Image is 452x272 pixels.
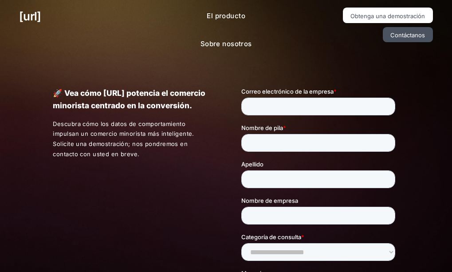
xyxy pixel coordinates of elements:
font: El producto [207,12,245,20]
font: 🚀 Vea cómo [URL] potencia el comercio minorista centrado en la conversión. [53,88,205,110]
a: Obtenga una demostración [343,8,433,23]
a: Sobre nosotros [193,35,259,53]
font: Sobre nosotros [200,39,252,48]
font: Contáctanos [390,32,425,39]
a: Contáctanos [383,27,433,43]
a: [URL] [19,8,41,25]
a: El producto [200,8,252,25]
font: Descubra cómo los datos de comportamiento impulsan un comercio minorista más inteligente. Solicit... [53,120,194,158]
font: Obtenga una demostración [350,12,425,20]
font: [URL] [19,9,41,23]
